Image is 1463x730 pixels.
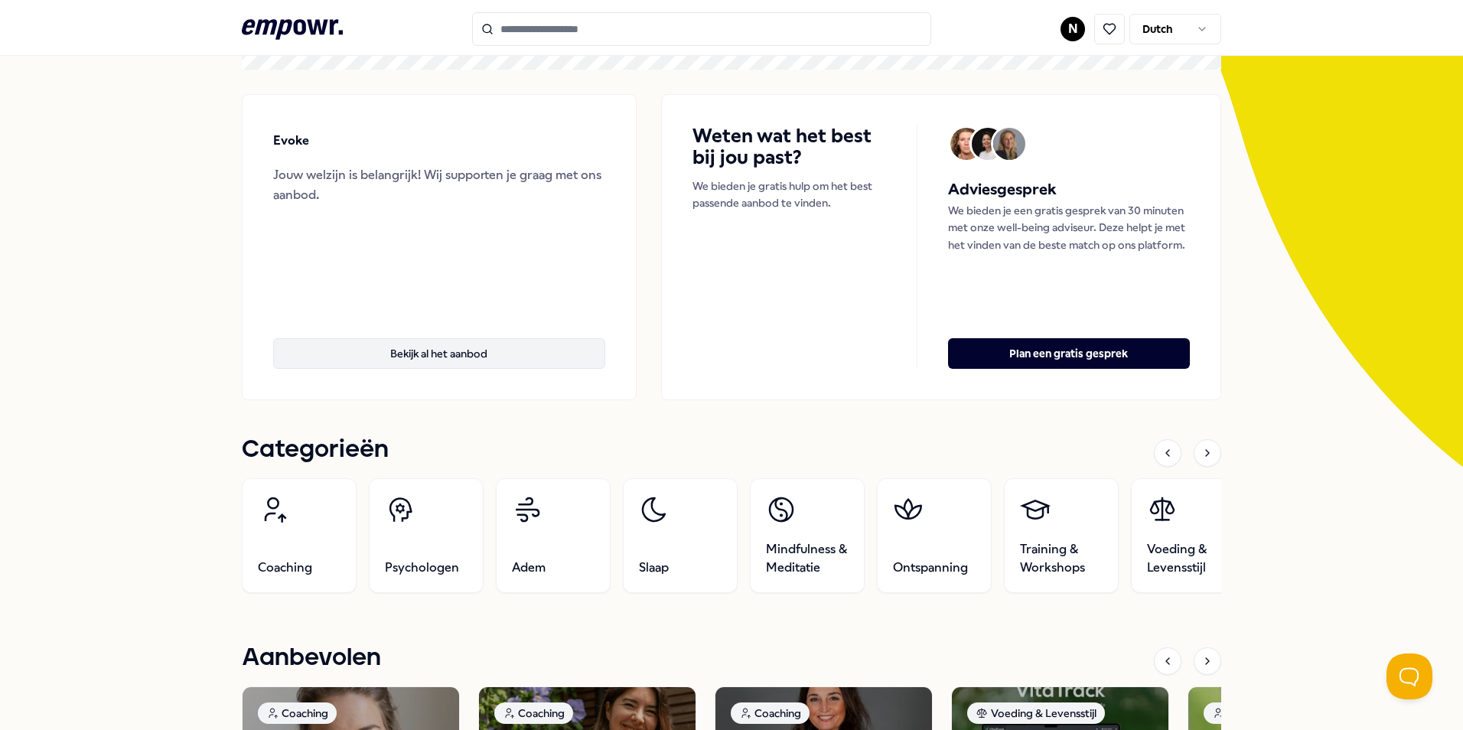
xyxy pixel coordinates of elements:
[273,338,605,369] button: Bekijk al het aanbod
[273,131,309,151] p: Evoke
[893,559,968,577] span: Ontspanning
[273,165,605,204] div: Jouw welzijn is belangrijk! Wij supporten je graag met ons aanbod.
[472,12,931,46] input: Search for products, categories or subcategories
[972,128,1004,160] img: Avatar
[273,314,605,369] a: Bekijk al het aanbod
[242,639,381,677] h1: Aanbevolen
[258,702,337,724] div: Coaching
[1020,540,1103,577] span: Training & Workshops
[948,338,1190,369] button: Plan een gratis gesprek
[692,125,886,168] h4: Weten wat het best bij jou past?
[496,478,611,593] a: Adem
[1004,478,1119,593] a: Training & Workshops
[242,431,389,469] h1: Categorieën
[948,202,1190,253] p: We bieden je een gratis gesprek van 30 minuten met onze well-being adviseur. Deze helpt je met he...
[1204,702,1282,724] div: Coaching
[950,128,982,160] img: Avatar
[731,702,810,724] div: Coaching
[766,540,849,577] span: Mindfulness & Meditatie
[1131,478,1246,593] a: Voeding & Levensstijl
[993,128,1025,160] img: Avatar
[750,478,865,593] a: Mindfulness & Meditatie
[242,478,357,593] a: Coaching
[948,178,1190,202] h5: Adviesgesprek
[967,702,1105,724] div: Voeding & Levensstijl
[512,559,546,577] span: Adem
[258,559,312,577] span: Coaching
[1147,540,1230,577] span: Voeding & Levensstijl
[385,559,459,577] span: Psychologen
[639,559,669,577] span: Slaap
[1386,653,1432,699] iframe: Help Scout Beacon - Open
[1061,17,1085,41] button: N
[623,478,738,593] a: Slaap
[494,702,573,724] div: Coaching
[692,178,886,212] p: We bieden je gratis hulp om het best passende aanbod te vinden.
[369,478,484,593] a: Psychologen
[877,478,992,593] a: Ontspanning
